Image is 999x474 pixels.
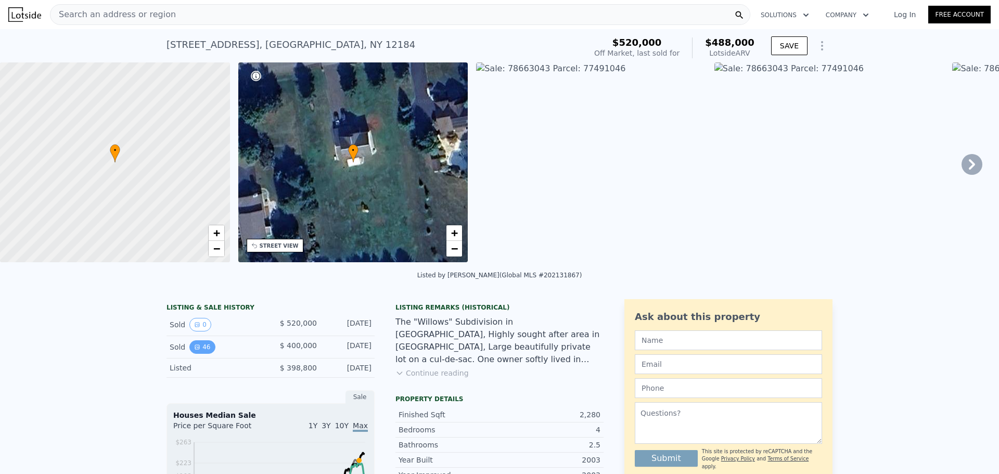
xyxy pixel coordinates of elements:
div: Finished Sqft [399,409,499,420]
button: Solutions [752,6,817,24]
div: Off Market, last sold for [594,48,680,58]
a: Privacy Policy [721,456,755,462]
div: [DATE] [325,318,372,331]
span: 1Y [309,421,317,430]
div: Bathrooms [399,440,499,450]
span: Search an address or region [50,8,176,21]
div: 2.5 [499,440,600,450]
button: Show Options [812,35,832,56]
span: $ 520,000 [280,319,317,327]
span: • [348,146,358,155]
button: Company [817,6,877,24]
div: LISTING & SALE HISTORY [166,303,375,314]
div: Bedrooms [399,425,499,435]
img: Sale: 78663043 Parcel: 77491046 [476,62,706,262]
a: Zoom in [446,225,462,241]
span: 10Y [335,421,349,430]
div: The "Willows" Subdivision in [GEOGRAPHIC_DATA], Highly sought after area in [GEOGRAPHIC_DATA], La... [395,316,604,366]
span: 3Y [322,421,330,430]
span: − [451,242,458,255]
div: Lotside ARV [705,48,754,58]
div: [DATE] [325,363,372,373]
div: Price per Square Foot [173,420,271,437]
div: Listed by [PERSON_NAME] (Global MLS #202131867) [417,272,582,279]
span: $520,000 [612,37,662,48]
div: Listed [170,363,262,373]
div: • [348,144,358,162]
button: View historical data [189,318,211,331]
tspan: $223 [175,459,191,467]
span: − [213,242,220,255]
div: 4 [499,425,600,435]
a: Zoom out [446,241,462,257]
input: Phone [635,378,822,398]
a: Terms of Service [767,456,809,462]
div: 2003 [499,455,600,465]
div: STREET VIEW [260,242,299,250]
div: [STREET_ADDRESS] , [GEOGRAPHIC_DATA] , NY 12184 [166,37,415,52]
div: [DATE] [325,340,372,354]
a: Zoom in [209,225,224,241]
button: Continue reading [395,368,469,378]
img: Lotside [8,7,41,22]
img: Sale: 78663043 Parcel: 77491046 [714,62,944,262]
div: • [110,144,120,162]
span: $ 398,800 [280,364,317,372]
span: Max [353,421,368,432]
a: Free Account [928,6,991,23]
div: This site is protected by reCAPTCHA and the Google and apply. [702,448,822,470]
span: • [110,146,120,155]
a: Zoom out [209,241,224,257]
span: + [451,226,458,239]
div: Property details [395,395,604,403]
span: $ 400,000 [280,341,317,350]
div: 2,280 [499,409,600,420]
div: Sold [170,318,262,331]
div: Sold [170,340,262,354]
div: Ask about this property [635,310,822,324]
div: Listing Remarks (Historical) [395,303,604,312]
input: Name [635,330,822,350]
div: Year Built [399,455,499,465]
tspan: $263 [175,439,191,446]
button: View historical data [189,340,215,354]
input: Email [635,354,822,374]
div: Houses Median Sale [173,410,368,420]
a: Log In [881,9,928,20]
button: SAVE [771,36,808,55]
div: Sale [345,390,375,404]
button: Submit [635,450,698,467]
span: $488,000 [705,37,754,48]
span: + [213,226,220,239]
